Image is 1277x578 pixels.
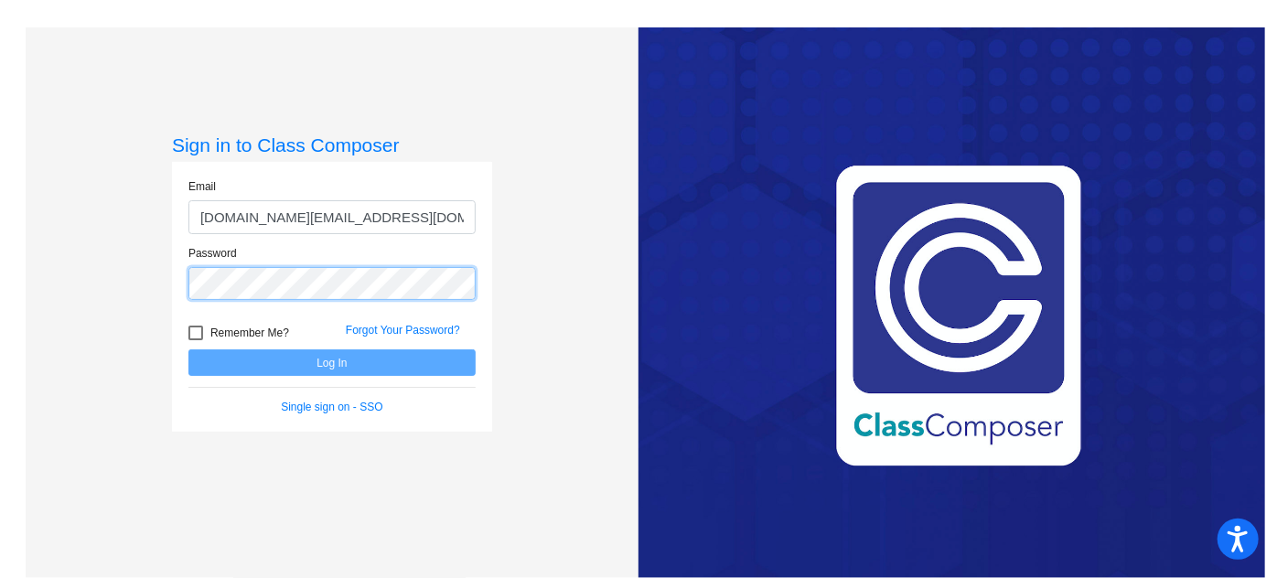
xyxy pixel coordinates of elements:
button: Log In [188,349,476,376]
a: Forgot Your Password? [346,324,460,337]
span: Remember Me? [210,322,289,344]
label: Email [188,178,216,195]
a: Single sign on - SSO [281,401,382,413]
h3: Sign in to Class Composer [172,134,492,156]
label: Password [188,245,237,262]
